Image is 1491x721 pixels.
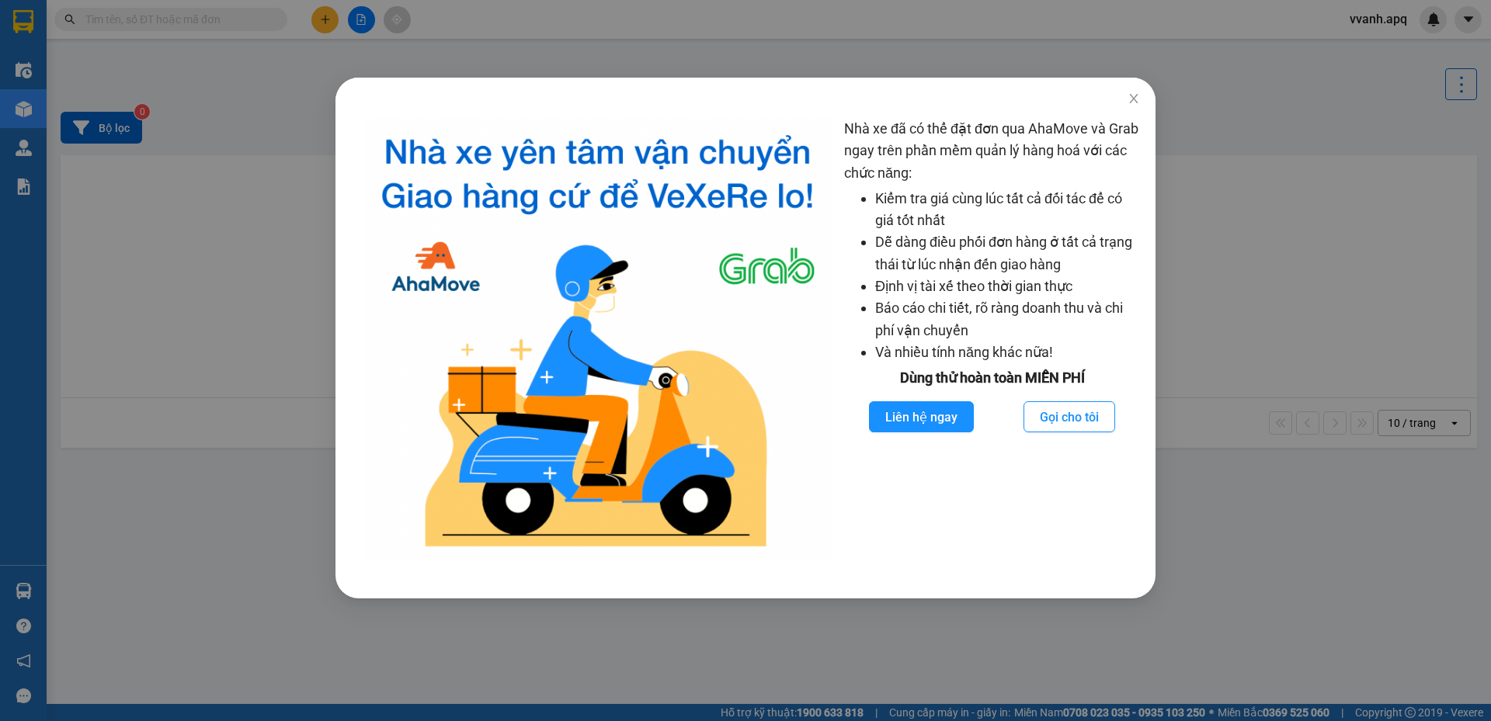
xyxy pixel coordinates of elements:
li: Dễ dàng điều phối đơn hàng ở tất cả trạng thái từ lúc nhận đến giao hàng [875,231,1140,276]
li: Và nhiều tính năng khác nữa! [875,341,1140,363]
img: logo [363,118,832,560]
button: Close [1112,78,1156,121]
li: Kiểm tra giá cùng lúc tất cả đối tác để có giá tốt nhất [875,188,1140,232]
button: Gọi cho tôi [1024,401,1115,432]
span: close [1128,92,1140,105]
span: Liên hệ ngay [885,407,958,427]
span: Gọi cho tôi [1040,407,1099,427]
li: Báo cáo chi tiết, rõ ràng doanh thu và chi phí vận chuyển [875,297,1140,341]
div: Dùng thử hoàn toàn MIỄN PHÍ [844,367,1140,389]
button: Liên hệ ngay [869,401,974,432]
div: Nhà xe đã có thể đặt đơn qua AhaMove và Grab ngay trên phần mềm quản lý hàng hoá với các chức năng: [844,118,1140,560]
li: Định vị tài xế theo thời gian thực [875,276,1140,297]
